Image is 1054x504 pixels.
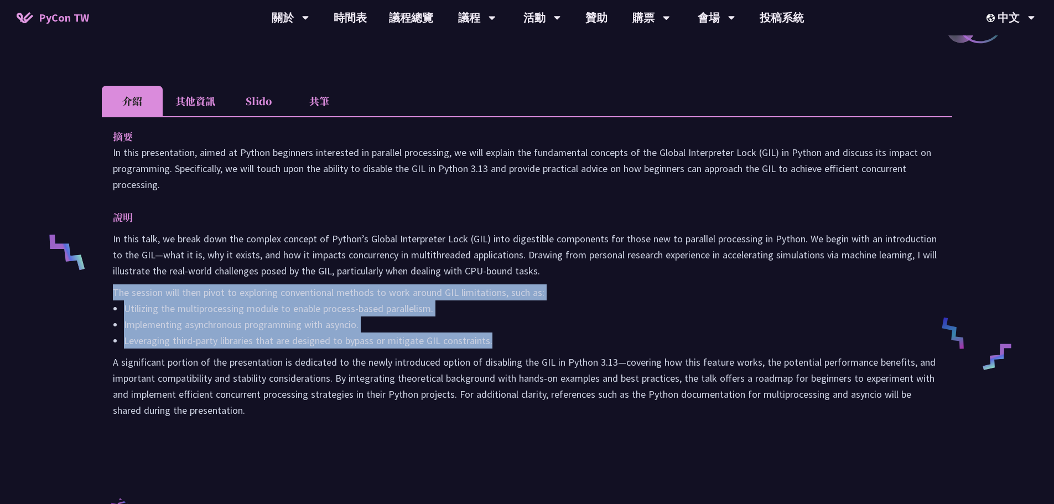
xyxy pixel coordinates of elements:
[39,9,89,26] span: PyCon TW
[113,128,919,144] p: 摘要
[113,209,919,225] p: 說明
[124,332,941,349] li: Leveraging third-party libraries that are designed to bypass or mitigate GIL constraints.
[17,12,33,23] img: Home icon of PyCon TW 2025
[163,86,228,116] li: 其他資訊
[986,14,998,22] img: Locale Icon
[228,86,289,116] li: Slido
[289,86,350,116] li: 共筆
[124,316,941,332] li: Implementing asynchronous programming with asyncio.
[113,144,941,193] p: In this presentation, aimed at Python beginners interested in parallel processing, we will explai...
[113,231,941,279] p: In this talk, we break down the complex concept of Python’s Global Interpreter Lock (GIL) into di...
[113,354,941,418] p: A significant portion of the presentation is dedicated to the newly introduced option of disablin...
[113,284,941,300] p: The session will then pivot to exploring conventional methods to work around GIL limitations, suc...
[102,86,163,116] li: 介紹
[6,4,100,32] a: PyCon TW
[124,300,941,316] li: Utilizing the multiprocessing module to enable process-based parallelism.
